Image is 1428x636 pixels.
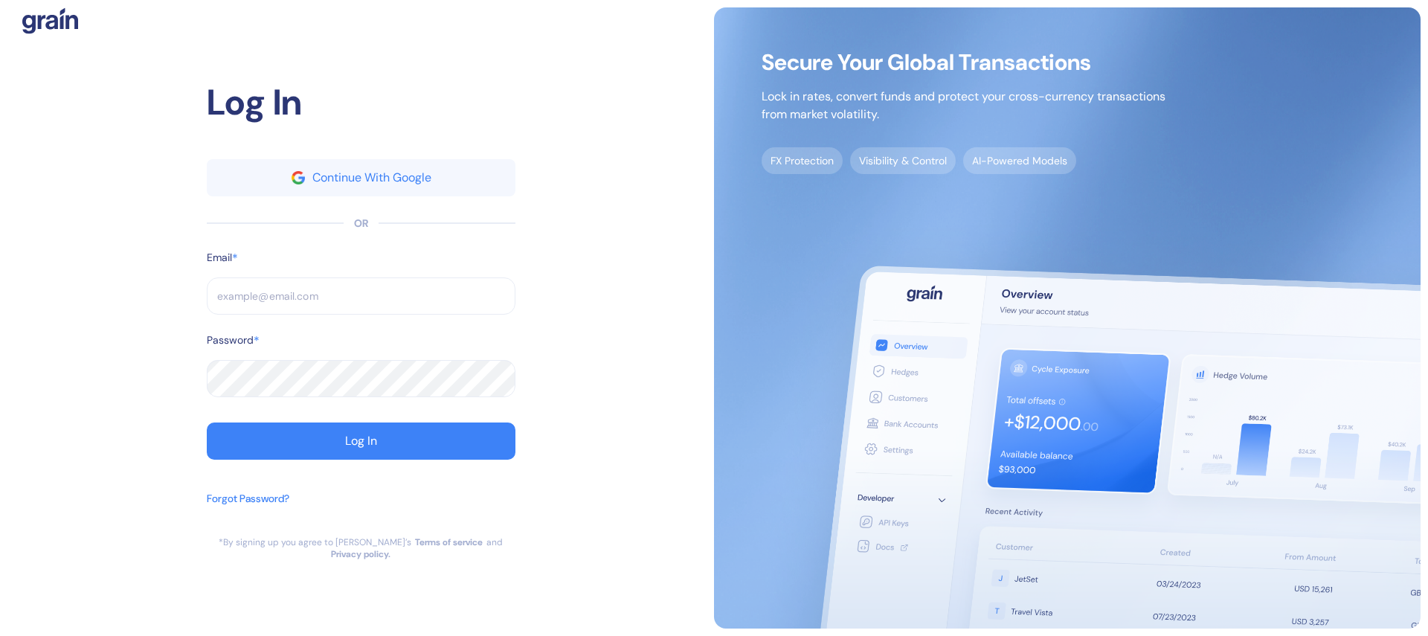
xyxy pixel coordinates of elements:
[762,88,1165,123] p: Lock in rates, convert funds and protect your cross-currency transactions from market volatility.
[207,250,232,266] label: Email
[292,171,305,184] img: google
[312,172,431,184] div: Continue With Google
[486,536,503,548] div: and
[331,548,390,560] a: Privacy policy.
[714,7,1421,629] img: signup-main-image
[207,277,515,315] input: example@email.com
[207,159,515,196] button: googleContinue With Google
[762,147,843,174] span: FX Protection
[207,484,289,536] button: Forgot Password?
[354,216,368,231] div: OR
[415,536,483,548] a: Terms of service
[22,7,78,34] img: logo
[963,147,1076,174] span: AI-Powered Models
[345,435,377,447] div: Log In
[762,55,1165,70] span: Secure Your Global Transactions
[207,491,289,507] div: Forgot Password?
[207,333,254,348] label: Password
[207,76,515,129] div: Log In
[219,536,411,548] div: *By signing up you agree to [PERSON_NAME]’s
[850,147,956,174] span: Visibility & Control
[207,423,515,460] button: Log In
